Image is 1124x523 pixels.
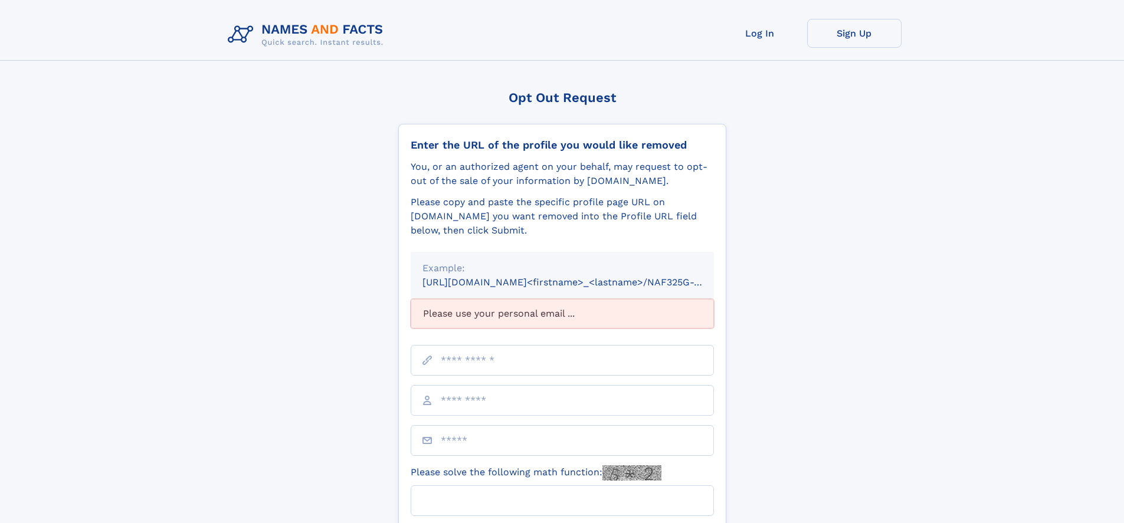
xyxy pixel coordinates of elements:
small: [URL][DOMAIN_NAME]<firstname>_<lastname>/NAF325G-xxxxxxxx [422,277,736,288]
a: Log In [713,19,807,48]
div: Example: [422,261,702,275]
div: Please use your personal email ... [411,299,714,328]
div: Opt Out Request [398,90,726,105]
div: Please copy and paste the specific profile page URL on [DOMAIN_NAME] you want removed into the Pr... [411,195,714,238]
div: Enter the URL of the profile you would like removed [411,139,714,152]
label: Please solve the following math function: [411,465,661,481]
a: Sign Up [807,19,902,48]
div: You, or an authorized agent on your behalf, may request to opt-out of the sale of your informatio... [411,160,714,188]
img: Logo Names and Facts [223,19,393,51]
